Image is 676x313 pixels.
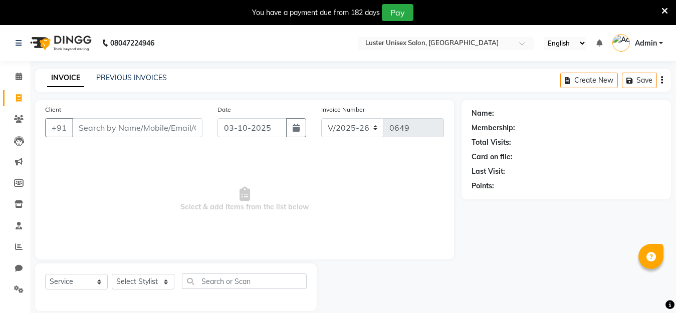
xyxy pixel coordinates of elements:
button: Create New [560,73,618,88]
a: PREVIOUS INVOICES [96,73,167,82]
div: Name: [472,108,494,119]
input: Search or Scan [182,273,307,289]
img: Admin [612,34,630,52]
div: Last Visit: [472,166,505,177]
button: Save [622,73,657,88]
div: Points: [472,181,494,191]
button: Pay [382,4,413,21]
a: INVOICE [47,69,84,87]
div: Card on file: [472,152,513,162]
span: Admin [635,38,657,49]
span: Select & add items from the list below [45,149,444,249]
label: Invoice Number [321,105,365,114]
button: +91 [45,118,73,137]
input: Search by Name/Mobile/Email/Code [72,118,202,137]
label: Date [217,105,231,114]
label: Client [45,105,61,114]
b: 08047224946 [110,29,154,57]
div: Total Visits: [472,137,511,148]
div: Membership: [472,123,515,133]
div: You have a payment due from 182 days [252,8,380,18]
img: logo [26,29,94,57]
